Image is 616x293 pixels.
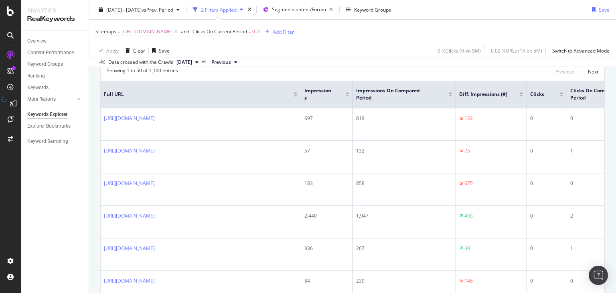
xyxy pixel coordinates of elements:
span: 2025 Sep. 1st [176,59,192,66]
div: Ranking [27,72,45,80]
button: Apply [95,44,119,57]
div: Open Intercom Messenger [589,266,608,285]
div: Keyword Groups [27,60,63,69]
a: Overview [27,37,83,45]
div: Showing 1 to 50 of 1,100 entries [107,67,178,77]
span: 0 [252,26,255,37]
a: Explorer Bookmarks [27,122,83,130]
div: 858 [356,180,452,187]
a: Keyword Groups [27,60,83,69]
button: Next [588,67,598,77]
div: Add Filter [273,28,294,35]
span: Impressions On Compared Period [356,87,436,102]
div: 0 [530,147,563,155]
div: 230 [356,277,452,285]
span: [URL][DOMAIN_NAME] [122,26,172,37]
div: 0 [530,180,563,187]
div: times [246,6,253,14]
div: 267 [356,245,452,252]
span: Full URL [104,91,282,98]
span: Clicks On Current Period [192,28,247,35]
div: More Reports [27,95,56,104]
div: 0.02 % URLs ( 1K on 5M ) [491,47,542,54]
div: Data crossed with the Crawls [108,59,173,66]
div: Save [159,47,170,54]
div: Keywords Explorer [27,110,67,119]
button: Previous [555,67,575,77]
div: 2,440 [304,212,349,220]
div: 57 [304,147,349,155]
button: [DATE] - [DATE]vsPrev. Period [95,3,183,16]
a: Keywords Explorer [27,110,83,119]
div: Switch to Advanced Mode [552,47,610,54]
span: Clicks [530,91,547,98]
div: Overview [27,37,47,45]
span: vs [202,58,208,65]
div: 183 [304,180,349,187]
div: 493 [464,212,473,220]
a: [URL][DOMAIN_NAME] [104,147,155,154]
div: 0 [530,277,563,285]
button: Segment:content/Forum [260,3,336,16]
button: [DATE] [173,57,202,67]
span: [DATE] - [DATE] [106,6,142,13]
span: Diff. Impressions (#) [459,91,507,98]
div: 75 [464,147,470,155]
div: 697 [304,115,349,122]
a: Keywords [27,83,83,92]
a: More Reports [27,95,75,104]
div: 0 [530,212,563,220]
button: Keyword Groups [343,3,394,16]
span: Sitemaps [95,28,116,35]
button: Clear [122,44,145,57]
div: 336 [304,245,349,252]
div: 0 % Clicks ( 0 on 5M ) [438,47,481,54]
span: Previous [211,59,231,66]
div: Keyword Sampling [27,137,68,146]
a: Keyword Sampling [27,137,83,146]
div: Previous [555,68,575,75]
button: Save [149,44,170,57]
button: Previous [208,57,241,67]
div: Keywords [27,83,49,92]
div: 146 [464,277,473,285]
div: 84 [304,277,349,285]
span: Segment: content/Forum [272,6,326,13]
div: 122 [464,115,473,122]
div: Clear [133,47,145,54]
div: 0 [530,115,563,122]
span: Impressions [304,87,333,102]
div: Content Performance [27,49,74,57]
span: = [248,28,251,35]
a: [URL][DOMAIN_NAME] [104,180,155,187]
div: 69 [464,245,470,252]
button: Add Filter [262,27,294,37]
div: Save [599,6,610,13]
div: 819 [356,115,452,122]
a: [URL][DOMAIN_NAME] [104,212,155,219]
a: Ranking [27,72,83,80]
div: and [181,28,189,35]
a: Content Performance [27,49,83,57]
div: Next [588,68,598,75]
span: vs Prev. Period [142,6,173,13]
div: Apply [106,47,119,54]
button: Switch to Advanced Mode [549,44,610,57]
a: [URL][DOMAIN_NAME] [104,277,155,284]
div: 675 [464,180,473,187]
div: 0 [530,245,563,252]
div: Analytics [27,6,82,14]
div: 2 Filters Applied [201,6,237,13]
div: Explorer Bookmarks [27,122,71,130]
button: 2 Filters Applied [190,3,246,16]
a: [URL][DOMAIN_NAME] [104,245,155,252]
a: [URL][DOMAIN_NAME] [104,115,155,122]
div: 1,947 [356,212,452,220]
div: 132 [356,147,452,155]
span: = [118,28,120,35]
div: Keyword Groups [354,6,391,13]
div: RealKeywords [27,14,82,24]
button: Save [589,3,610,16]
